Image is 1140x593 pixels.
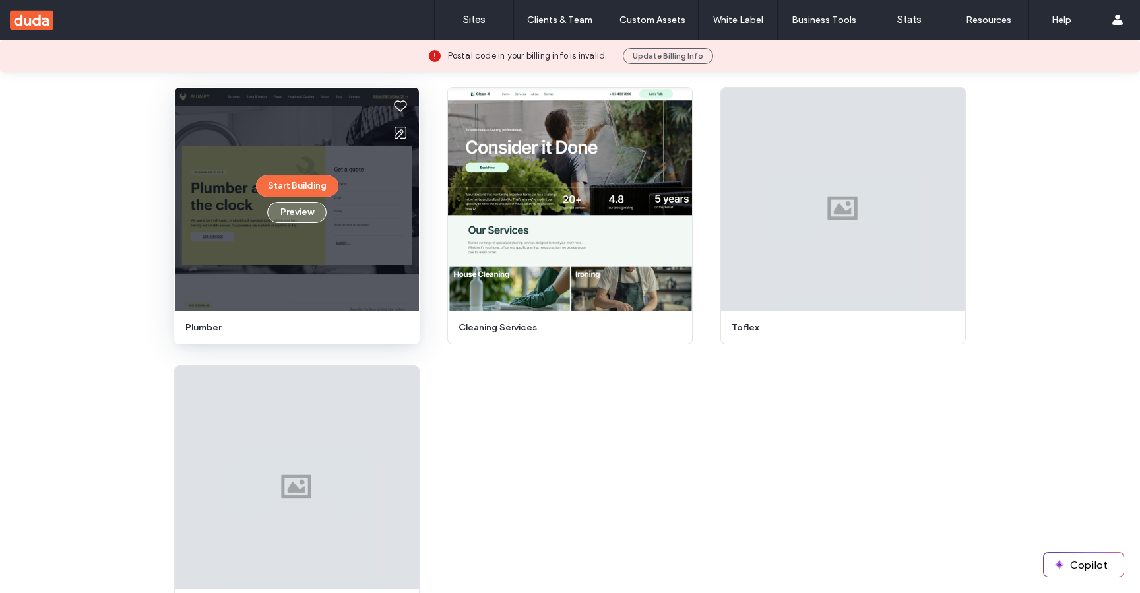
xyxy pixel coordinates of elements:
span: toflex [732,321,947,334]
span: plumber [185,321,400,334]
label: Business Tools [792,15,856,26]
label: Help [1052,15,1071,26]
label: Resources [966,15,1011,26]
label: Sites [463,14,486,26]
label: White Label [713,15,763,26]
label: Clients & Team [527,15,592,26]
span: cleaning services [459,321,674,334]
button: Update Billing Info [623,48,713,64]
button: Preview [267,202,327,223]
span: Postal code in your billing info is invalid. [448,49,608,63]
button: Start Building [256,175,338,197]
label: Stats [897,14,922,26]
label: Custom Assets [619,15,685,26]
button: Copilot [1044,553,1124,577]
